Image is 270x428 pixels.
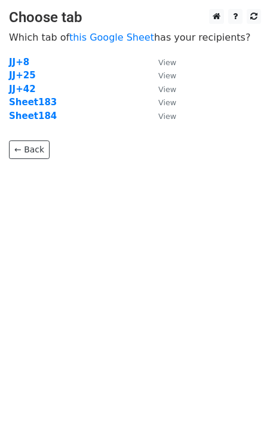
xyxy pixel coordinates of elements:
a: View [146,70,176,81]
iframe: Chat Widget [210,371,270,428]
a: View [146,84,176,94]
small: View [158,58,176,67]
a: View [146,57,176,68]
a: ← Back [9,140,50,159]
small: View [158,71,176,80]
a: View [146,111,176,121]
h3: Choose tab [9,9,261,26]
a: JJ+25 [9,70,36,81]
a: View [146,97,176,108]
p: Which tab of has your recipients? [9,31,261,44]
small: View [158,112,176,121]
a: Sheet184 [9,111,57,121]
a: JJ+8 [9,57,29,68]
a: Sheet183 [9,97,57,108]
a: JJ+42 [9,84,36,94]
small: View [158,85,176,94]
small: View [158,98,176,107]
a: this Google Sheet [69,32,154,43]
